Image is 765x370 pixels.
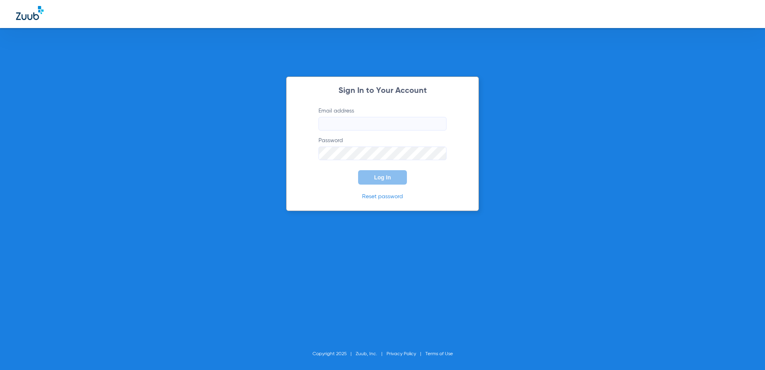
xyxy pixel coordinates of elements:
li: Zuub, Inc. [356,350,387,358]
button: Log In [358,170,407,185]
a: Privacy Policy [387,352,416,356]
img: Zuub Logo [16,6,44,20]
li: Copyright 2025 [312,350,356,358]
span: Log In [374,174,391,181]
input: Email address [318,117,447,131]
h2: Sign In to Your Account [306,87,459,95]
input: Password [318,147,447,160]
label: Password [318,137,447,160]
a: Terms of Use [425,352,453,356]
label: Email address [318,107,447,131]
a: Reset password [362,194,403,199]
iframe: Chat Widget [725,332,765,370]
